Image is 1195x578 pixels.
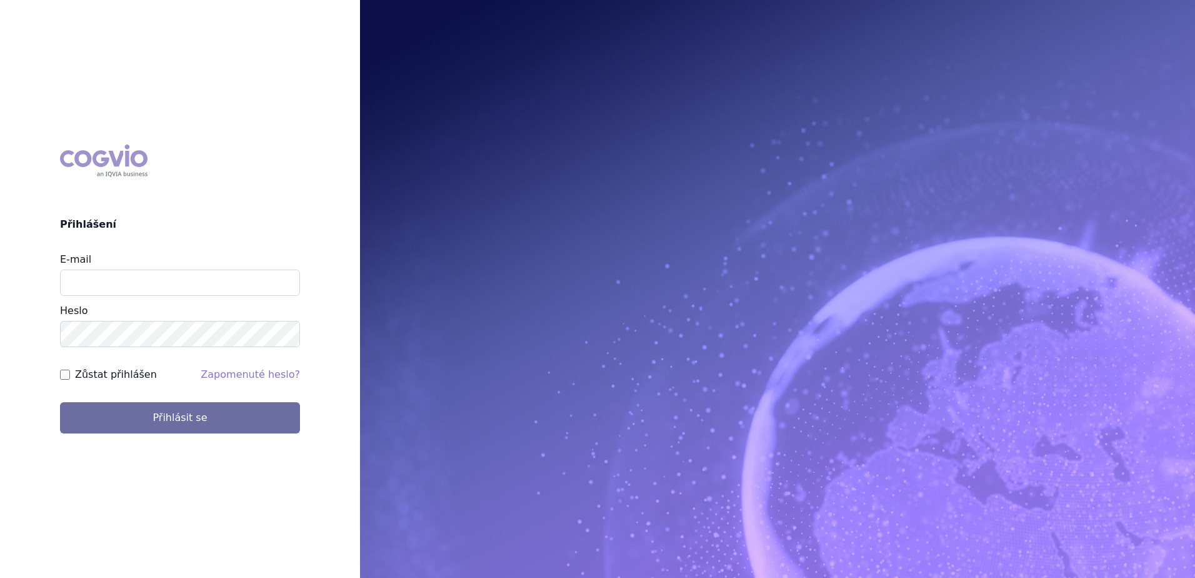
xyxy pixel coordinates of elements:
a: Zapomenuté heslo? [201,368,300,380]
button: Přihlásit se [60,402,300,433]
label: Zůstat přihlášen [75,367,157,382]
div: COGVIO [60,144,147,177]
label: E-mail [60,253,91,265]
h2: Přihlášení [60,217,300,232]
label: Heslo [60,305,87,317]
